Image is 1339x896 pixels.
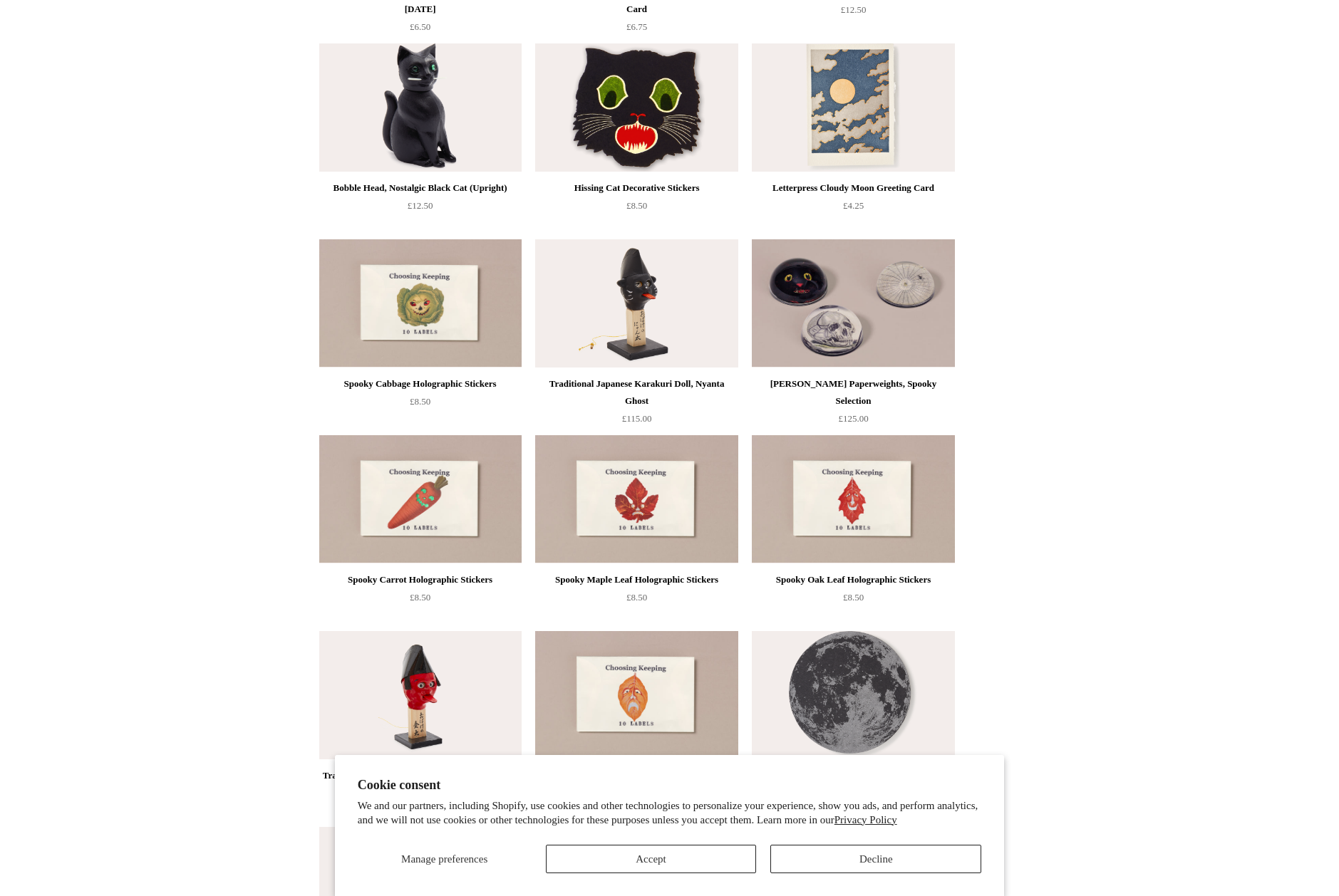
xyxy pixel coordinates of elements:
[626,200,647,211] span: £8.50
[546,845,757,873] button: Accept
[843,592,864,603] span: £8.50
[535,571,738,630] a: Spooky Maple Leaf Holographic Stickers £8.50
[410,21,430,32] span: £6.50
[752,239,954,368] img: John Derian Paperweights, Spooky Selection
[401,853,487,865] span: Manage preferences
[319,179,522,238] a: Bobble Head, Nostalgic Black Cat (Upright) £12.50
[752,571,954,630] a: Spooky Oak Leaf Holographic Stickers £8.50
[319,43,522,172] img: Bobble Head, Nostalgic Black Cat (Upright)
[319,239,522,368] a: Spooky Cabbage Holographic Stickers Spooky Cabbage Holographic Stickers
[535,43,738,172] img: Hissing Cat Decorative Stickers
[319,767,522,825] a: Traditional Japanese Karakuri Doll, Kinta Ghost £45.00
[319,631,522,759] a: Traditional Japanese Karakuri Doll, Kinta Ghost Traditional Japanese Karakuri Doll, Kinta Ghost
[319,435,522,563] img: Spooky Carrot Holographic Stickers
[535,375,738,434] a: Traditional Japanese Karakuri Doll, Nyanta Ghost £115.00
[410,396,430,407] span: £8.50
[535,239,738,368] a: Traditional Japanese Karakuri Doll, Nyanta Ghost Traditional Japanese Karakuri Doll, Nyanta Ghost
[319,435,522,563] a: Spooky Carrot Holographic Stickers Spooky Carrot Holographic Stickers
[841,4,867,15] span: £12.50
[755,571,951,588] div: Spooky Oak Leaf Holographic Stickers
[410,592,430,603] span: £8.50
[755,179,951,197] div: Letterpress Cloudy Moon Greeting Card
[358,799,982,827] p: We and our partners, including Shopify, use cookies and other technologies to personalize your ex...
[626,592,647,603] span: £8.50
[752,631,954,759] a: Dark Moon Greeting Card Dark Moon Greeting Card
[319,239,522,368] img: Spooky Cabbage Holographic Stickers
[752,239,954,368] a: John Derian Paperweights, Spooky Selection John Derian Paperweights, Spooky Selection
[539,375,734,410] div: Traditional Japanese Karakuri Doll, Nyanta Ghost
[752,43,954,172] img: Letterpress Cloudy Moon Greeting Card
[752,435,954,563] a: Spooky Oak Leaf Holographic Stickers Spooky Oak Leaf Holographic Stickers
[319,571,522,630] a: Spooky Carrot Holographic Stickers £8.50
[535,239,738,368] img: Traditional Japanese Karakuri Doll, Nyanta Ghost
[408,200,433,211] span: £12.50
[752,375,954,434] a: [PERSON_NAME] Paperweights, Spooky Selection £125.00
[358,778,982,793] h2: Cookie consent
[770,845,981,873] button: Decline
[752,43,954,172] a: Letterpress Cloudy Moon Greeting Card Letterpress Cloudy Moon Greeting Card
[319,631,522,759] img: Traditional Japanese Karakuri Doll, Kinta Ghost
[535,435,738,563] a: Spooky Maple Leaf Holographic Stickers Spooky Maple Leaf Holographic Stickers
[319,43,522,172] a: Bobble Head, Nostalgic Black Cat (Upright) Bobble Head, Nostalgic Black Cat (Upright)
[539,571,734,588] div: Spooky Maple Leaf Holographic Stickers
[539,179,734,197] div: Hissing Cat Decorative Stickers
[626,21,647,32] span: £6.75
[358,845,532,873] button: Manage preferences
[323,179,518,197] div: Bobble Head, Nostalgic Black Cat (Upright)
[752,179,954,238] a: Letterpress Cloudy Moon Greeting Card £4.25
[843,200,864,211] span: £4.25
[535,631,738,759] img: Spooky Birch Leaf Holographic Stickers
[834,814,897,825] a: Privacy Policy
[319,375,522,434] a: Spooky Cabbage Holographic Stickers £8.50
[622,413,652,424] span: £115.00
[535,435,738,563] img: Spooky Maple Leaf Holographic Stickers
[535,631,738,759] a: Spooky Birch Leaf Holographic Stickers Spooky Birch Leaf Holographic Stickers
[535,43,738,172] a: Hissing Cat Decorative Stickers Hissing Cat Decorative Stickers
[323,571,518,588] div: Spooky Carrot Holographic Stickers
[838,413,868,424] span: £125.00
[752,631,954,759] img: Dark Moon Greeting Card
[535,179,738,238] a: Hissing Cat Decorative Stickers £8.50
[752,435,954,563] img: Spooky Oak Leaf Holographic Stickers
[323,375,518,392] div: Spooky Cabbage Holographic Stickers
[323,767,518,784] div: Traditional Japanese Karakuri Doll, Kinta Ghost
[755,375,951,410] div: [PERSON_NAME] Paperweights, Spooky Selection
